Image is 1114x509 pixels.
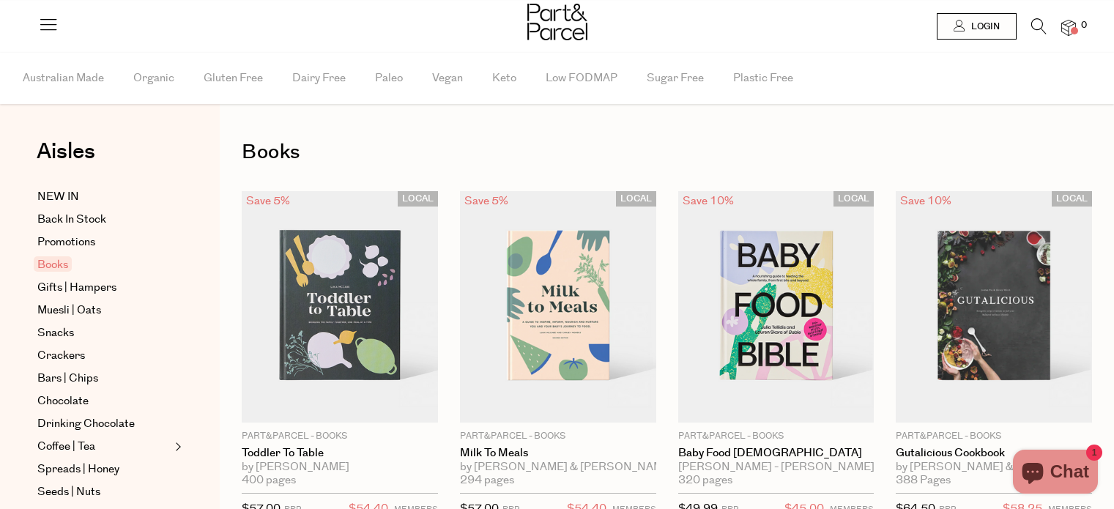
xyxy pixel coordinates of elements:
span: Chocolate [37,393,89,410]
span: Keto [492,53,516,104]
a: Muesli | Oats [37,302,171,319]
a: Back In Stock [37,211,171,229]
div: Save 5% [460,191,513,211]
a: Aisles [37,141,95,177]
span: LOCAL [833,191,874,207]
span: 294 pages [460,474,514,487]
a: Promotions [37,234,171,251]
span: Vegan [432,53,463,104]
span: Organic [133,53,174,104]
span: Dairy Free [292,53,346,104]
a: Snacks [37,324,171,342]
div: Save 10% [678,191,738,211]
span: Login [968,21,1000,33]
div: by [PERSON_NAME] & [PERSON_NAME] [460,461,656,474]
span: Snacks [37,324,74,342]
a: Gifts | Hampers [37,279,171,297]
span: Books [34,256,72,272]
span: LOCAL [398,191,438,207]
span: Spreads | Honey [37,461,119,478]
span: Back In Stock [37,211,106,229]
p: Part&Parcel - Books [460,430,656,443]
img: Toddler to Table [242,191,438,423]
span: Seeds | Nuts [37,483,100,501]
span: LOCAL [616,191,656,207]
div: by [PERSON_NAME] & [PERSON_NAME] [896,461,1092,474]
img: Milk to Meals [460,191,656,423]
span: 388 Pages [896,474,951,487]
a: Login [937,13,1017,40]
span: Low FODMAP [546,53,617,104]
h1: Books [242,135,1092,169]
p: Part&Parcel - Books [678,430,875,443]
a: Gutalicious Cookbook [896,447,1092,460]
a: Spreads | Honey [37,461,171,478]
span: 320 pages [678,474,732,487]
span: 0 [1077,19,1091,32]
span: Gluten Free [204,53,263,104]
span: NEW IN [37,188,79,206]
p: Part&Parcel - Books [896,430,1092,443]
span: Australian Made [23,53,104,104]
div: by [PERSON_NAME] [242,461,438,474]
div: [PERSON_NAME] - [PERSON_NAME] & [PERSON_NAME] [678,461,875,474]
span: Sugar Free [647,53,704,104]
span: Bars | Chips [37,370,98,387]
img: Baby Food Bible [678,191,875,423]
span: Aisles [37,135,95,168]
a: Chocolate [37,393,171,410]
a: Drinking Chocolate [37,415,171,433]
a: Milk to Meals [460,447,656,460]
span: 400 pages [242,474,296,487]
a: Coffee | Tea [37,438,171,456]
a: Toddler to Table [242,447,438,460]
inbox-online-store-chat: Shopify online store chat [1009,450,1102,497]
a: Seeds | Nuts [37,483,171,501]
a: Baby Food [DEMOGRAPHIC_DATA] [678,447,875,460]
a: Bars | Chips [37,370,171,387]
span: Drinking Chocolate [37,415,135,433]
span: Muesli | Oats [37,302,101,319]
div: Save 10% [896,191,956,211]
a: Crackers [37,347,171,365]
button: Expand/Collapse Coffee | Tea [171,438,182,456]
span: Coffee | Tea [37,438,95,456]
img: Gutalicious Cookbook [896,191,1092,423]
span: Plastic Free [733,53,793,104]
a: NEW IN [37,188,171,206]
span: Paleo [375,53,403,104]
a: 0 [1061,20,1076,35]
p: Part&Parcel - Books [242,430,438,443]
div: Save 5% [242,191,294,211]
span: Crackers [37,347,85,365]
span: LOCAL [1052,191,1092,207]
a: Books [37,256,171,274]
img: Part&Parcel [527,4,587,40]
span: Promotions [37,234,95,251]
span: Gifts | Hampers [37,279,116,297]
